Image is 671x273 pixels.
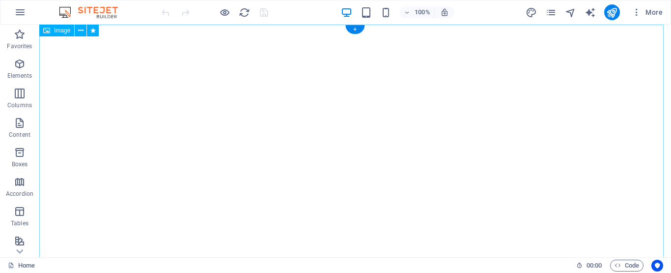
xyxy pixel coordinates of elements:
[651,260,663,272] button: Usercentrics
[440,8,449,17] i: On resize automatically adjust zoom level to fit chosen device.
[606,7,617,18] i: Publish
[545,7,557,18] i: Pages (Ctrl+Alt+S)
[7,101,32,109] p: Columns
[632,7,663,17] span: More
[9,131,30,139] p: Content
[7,72,32,80] p: Elements
[628,4,667,20] button: More
[6,190,33,198] p: Accordion
[345,25,364,34] div: +
[12,160,28,168] p: Boxes
[585,7,596,18] i: AI Writer
[576,260,602,272] h6: Session time
[610,260,643,272] button: Code
[415,6,430,18] h6: 100%
[8,260,35,272] a: Click to cancel selection. Double-click to open Pages
[526,7,537,18] i: Design (Ctrl+Alt+Y)
[545,6,557,18] button: pages
[400,6,435,18] button: 100%
[565,7,576,18] i: Navigator
[565,6,577,18] button: navigator
[587,260,602,272] span: 00 00
[526,6,537,18] button: design
[593,262,595,269] span: :
[239,7,250,18] i: Reload page
[56,6,130,18] img: Editor Logo
[11,219,28,227] p: Tables
[54,28,70,33] span: Image
[219,6,230,18] button: Click here to leave preview mode and continue editing
[604,4,620,20] button: publish
[585,6,596,18] button: text_generator
[7,42,32,50] p: Favorites
[238,6,250,18] button: reload
[615,260,639,272] span: Code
